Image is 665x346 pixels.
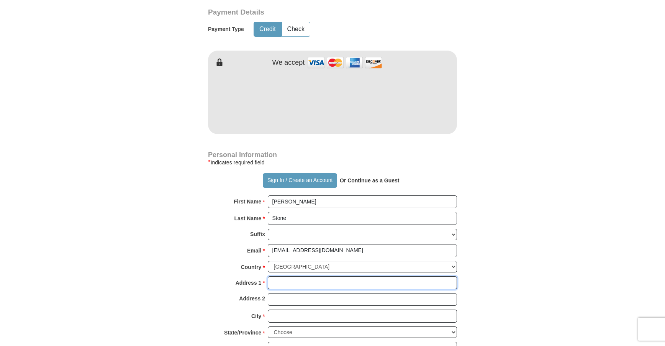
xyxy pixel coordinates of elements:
[254,22,281,36] button: Credit
[208,8,403,17] h3: Payment Details
[224,327,261,338] strong: State/Province
[251,311,261,321] strong: City
[272,59,305,67] h4: We accept
[263,173,337,188] button: Sign In / Create an Account
[250,229,265,239] strong: Suffix
[208,26,244,33] h5: Payment Type
[234,196,261,207] strong: First Name
[236,277,262,288] strong: Address 1
[282,22,310,36] button: Check
[208,152,457,158] h4: Personal Information
[306,54,383,71] img: credit cards accepted
[247,245,261,256] strong: Email
[340,177,400,184] strong: Or Continue as a Guest
[208,158,457,167] div: Indicates required field
[239,293,265,304] strong: Address 2
[241,262,262,272] strong: Country
[234,213,262,224] strong: Last Name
